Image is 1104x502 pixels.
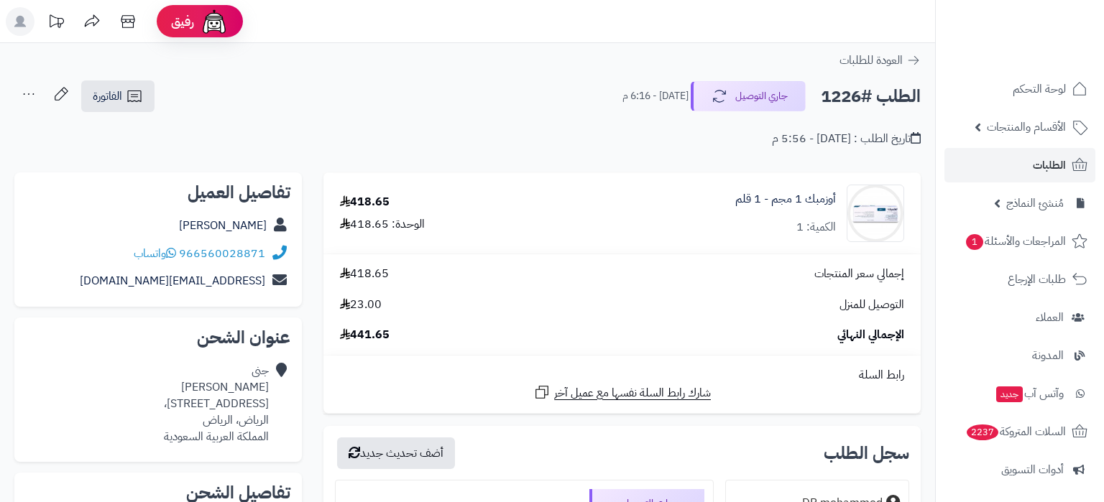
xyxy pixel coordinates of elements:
[134,245,176,262] a: واتساب
[1036,307,1064,327] span: العملاء
[996,386,1023,402] span: جديد
[944,338,1095,373] a: المدونة
[944,376,1095,411] a: وآتس آبجديد
[200,7,229,36] img: ai-face.png
[847,185,903,242] img: 1752135870-Ozempic%201mg%201%20pen-90x90.jpg
[1006,35,1090,65] img: logo-2.png
[966,234,983,250] span: 1
[340,297,382,313] span: 23.00
[26,329,290,346] h2: عنوان الشحن
[821,82,921,111] h2: الطلب #1226
[944,72,1095,106] a: لوحة التحكم
[772,131,921,147] div: تاريخ الطلب : [DATE] - 5:56 م
[1006,193,1064,213] span: مُنشئ النماذج
[814,266,904,282] span: إجمالي سعر المنتجات
[944,452,1095,487] a: أدوات التسويق
[533,384,711,401] a: شارك رابط السلة نفسها مع عميل آخر
[839,297,904,313] span: التوصيل للمنزل
[944,414,1095,449] a: السلات المتروكة2237
[26,484,290,501] h2: تفاصيل الشحن
[1013,79,1066,99] span: لوحة التحكم
[796,219,836,236] div: الكمية: 1
[824,445,909,462] h3: سجل الطلب
[622,89,689,103] small: [DATE] - 6:16 م
[81,80,155,112] a: الفاتورة
[1001,460,1064,480] span: أدوات التسويق
[164,363,269,445] div: جنى [PERSON_NAME] [STREET_ADDRESS]، الرياض، الرياض المملكة العربية السعودية
[735,191,836,208] a: أوزمبك 1 مجم - 1 قلم
[691,81,806,111] button: جاري التوصيل
[93,88,122,105] span: الفاتورة
[839,52,903,69] span: العودة للطلبات
[965,422,1066,442] span: السلات المتروكة
[965,231,1066,251] span: المراجعات والأسئلة
[340,327,390,343] span: 441.65
[340,216,425,233] div: الوحدة: 418.65
[337,437,455,469] button: أضف تحديث جديد
[179,245,265,262] a: 966560028871
[944,300,1095,335] a: العملاء
[554,385,711,401] span: شارك رابط السلة نفسها مع عميل آخر
[967,424,999,440] span: 2237
[26,184,290,201] h2: تفاصيل العميل
[340,194,390,210] div: 418.65
[944,262,1095,297] a: طلبات الإرجاع
[839,52,921,69] a: العودة للطلبات
[944,224,1095,259] a: المراجعات والأسئلة1
[171,13,194,30] span: رفيق
[80,272,265,289] a: [EMAIL_ADDRESS][DOMAIN_NAME]
[987,117,1066,137] span: الأقسام والمنتجات
[944,148,1095,182] a: الطلبات
[329,367,915,384] div: رابط السلة
[1008,269,1066,289] span: طلبات الإرجاع
[1033,155,1066,175] span: الطلبات
[179,217,267,234] a: [PERSON_NAME]
[340,266,389,282] span: 418.65
[995,384,1064,404] span: وآتس آب
[1032,345,1064,366] span: المدونة
[38,7,74,39] a: تحديثات المنصة
[837,327,904,343] span: الإجمالي النهائي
